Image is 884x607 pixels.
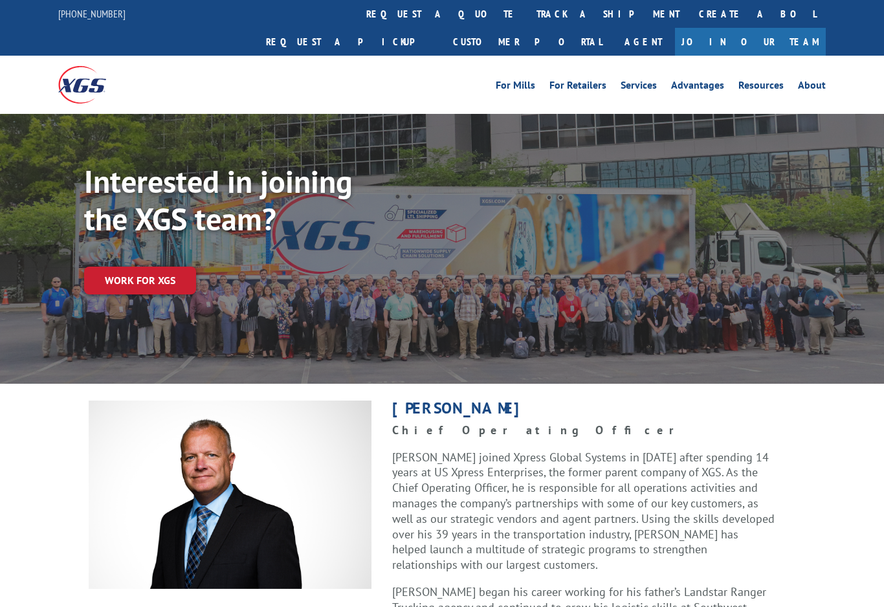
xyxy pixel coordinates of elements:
a: Services [621,80,657,94]
a: Resources [738,80,784,94]
h1: Interested in joining [84,166,472,203]
a: Advantages [671,80,724,94]
a: Customer Portal [443,28,612,56]
a: Join Our Team [675,28,826,56]
a: [PHONE_NUMBER] [58,7,126,20]
h1: the XGS team? [84,203,472,241]
a: Agent [612,28,675,56]
strong: Chief Operating Officer [392,423,692,437]
h1: [PERSON_NAME] [392,401,775,423]
img: Greg Laminack [89,401,371,589]
a: Work for XGS [84,267,196,294]
a: For Retailers [549,80,606,94]
a: Request a pickup [256,28,443,56]
a: About [798,80,826,94]
a: For Mills [496,80,535,94]
p: [PERSON_NAME] joined Xpress Global Systems in [DATE] after spending 14 years at US Xpress Enterpr... [392,450,775,584]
